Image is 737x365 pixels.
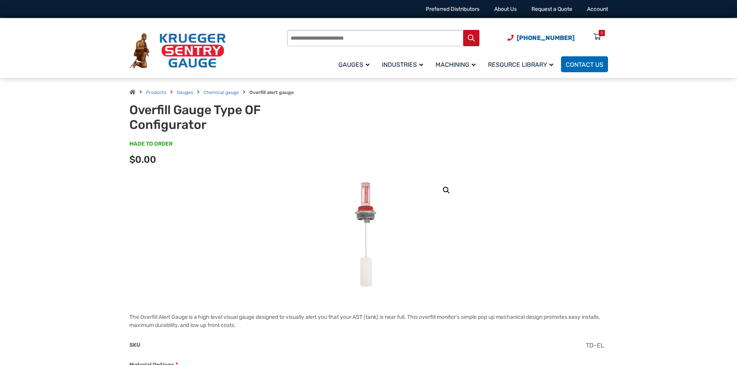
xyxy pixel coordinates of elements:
a: Account [587,6,608,12]
span: [PHONE_NUMBER] [517,34,575,42]
a: Machining [431,55,483,73]
a: Preferred Distributors [426,6,479,12]
a: About Us [494,6,517,12]
a: Resource Library [483,55,561,73]
span: TD-EL [586,342,604,349]
div: 0 [601,30,603,36]
a: Industries [377,55,431,73]
a: Phone Number (920) 434-8860 [507,33,575,43]
strong: Overfill alert gauge [249,90,294,95]
span: Resource Library [488,61,553,68]
span: Machining [436,61,476,68]
span: $0.00 [129,154,156,165]
a: Gauges [177,90,193,95]
p: The Overfill Alert Gauge is a high level visual gauge designed to visually alert you that your AS... [129,313,608,329]
a: Contact Us [561,56,608,72]
span: Industries [382,61,423,68]
a: Products [146,90,166,95]
a: Request a Quote [531,6,572,12]
a: Chemical gauge [204,90,239,95]
img: Krueger Sentry Gauge [129,33,226,69]
span: Gauges [338,61,369,68]
span: MADE TO ORDER [129,140,172,148]
a: View full-screen image gallery [439,183,453,197]
img: Overfill Gauge Type OF Configurator [341,177,396,294]
h1: Overfill Gauge Type OF Configurator [129,103,321,132]
a: Gauges [334,55,377,73]
span: Contact Us [566,61,603,68]
span: SKU [129,342,140,348]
